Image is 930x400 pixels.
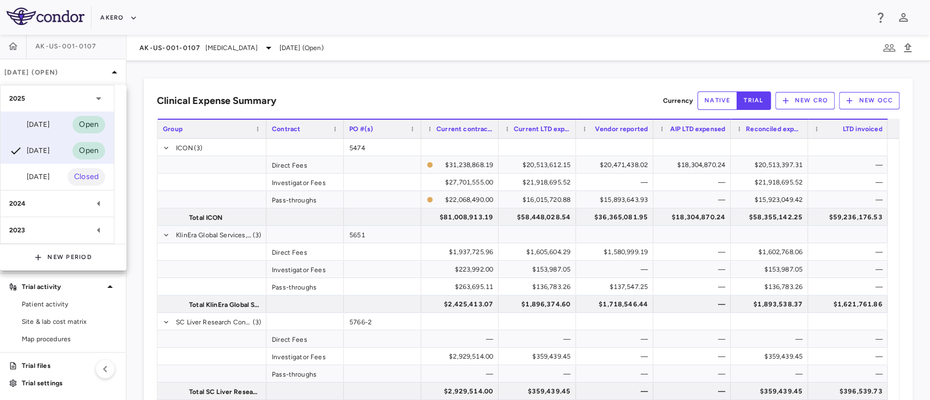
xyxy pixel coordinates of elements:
[9,225,26,235] p: 2023
[9,170,50,183] div: [DATE]
[72,119,105,131] span: Open
[34,249,92,266] button: New Period
[9,199,26,208] p: 2024
[72,145,105,157] span: Open
[1,217,114,243] div: 2023
[68,171,105,183] span: Closed
[9,94,26,103] p: 2025
[1,190,114,217] div: 2024
[9,144,50,157] div: [DATE]
[1,85,114,112] div: 2025
[9,118,50,131] div: [DATE]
